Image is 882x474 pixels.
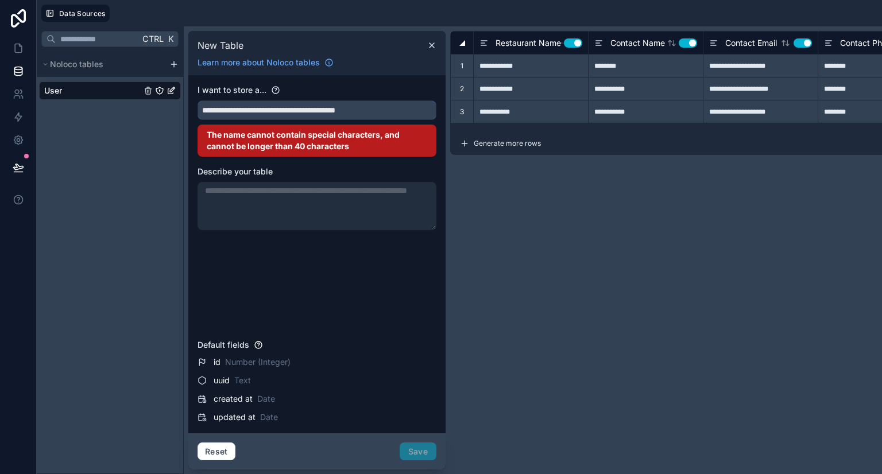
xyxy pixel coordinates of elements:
[198,125,436,157] div: The name cannot contain special characters, and cannot be longer than 40 characters
[198,442,235,461] button: Reset
[193,57,338,68] a: Learn more about Noloco tables
[496,37,561,49] span: Restaurant Name
[610,37,665,49] span: Contact Name
[41,5,110,22] button: Data Sources
[450,77,473,100] div: 2
[225,356,291,368] span: Number (Integer)
[214,411,256,423] span: updated at
[198,340,249,349] span: Default fields
[214,393,253,405] span: created at
[198,38,243,52] span: New Table
[59,9,106,18] span: Data Sources
[198,85,266,95] span: I want to store a...
[141,32,165,46] span: Ctrl
[450,100,473,123] div: 3
[260,411,278,423] span: Date
[198,57,320,68] span: Learn more about Noloco tables
[460,132,541,154] button: Generate more rows
[725,37,777,49] span: Contact Email
[214,356,220,368] span: id
[257,393,275,405] span: Date
[167,35,175,43] span: K
[198,166,273,176] span: Describe your table
[474,139,541,148] span: Generate more rows
[214,375,230,386] span: uuid
[234,375,251,386] span: Text
[450,54,473,77] div: 1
